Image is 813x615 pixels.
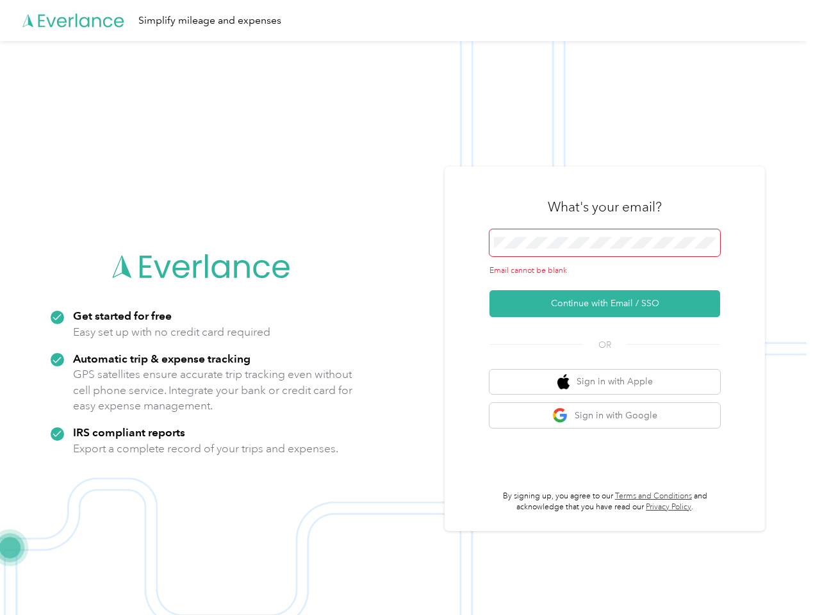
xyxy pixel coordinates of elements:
h3: What's your email? [548,198,662,216]
strong: Get started for free [73,309,172,322]
span: OR [582,338,627,352]
button: apple logoSign in with Apple [489,370,720,395]
p: By signing up, you agree to our and acknowledge that you have read our . [489,491,720,513]
strong: Automatic trip & expense tracking [73,352,250,365]
img: apple logo [557,374,570,390]
div: Simplify mileage and expenses [138,13,281,29]
p: GPS satellites ensure accurate trip tracking even without cell phone service. Integrate your bank... [73,366,353,414]
p: Export a complete record of your trips and expenses. [73,441,338,457]
img: google logo [552,407,568,423]
a: Privacy Policy [646,502,691,512]
a: Terms and Conditions [615,491,692,501]
strong: IRS compliant reports [73,425,185,439]
div: Email cannot be blank [489,265,720,277]
button: google logoSign in with Google [489,403,720,428]
p: Easy set up with no credit card required [73,324,270,340]
button: Continue with Email / SSO [489,290,720,317]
